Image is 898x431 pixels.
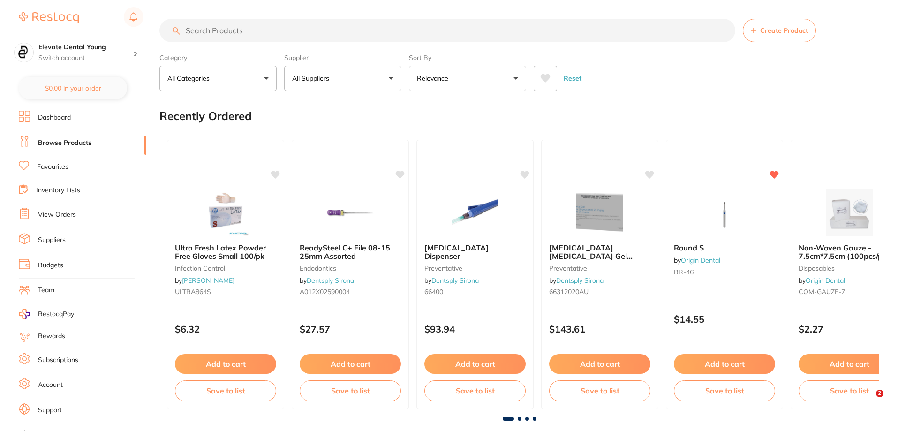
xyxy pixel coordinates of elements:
[799,276,845,285] span: by
[307,276,354,285] a: Dentsply Sirona
[159,110,252,123] h2: Recently Ordered
[681,256,720,265] a: Origin Dental
[424,265,526,272] small: preventative
[674,354,775,374] button: Add to cart
[284,53,401,62] label: Supplier
[159,66,277,91] button: All Categories
[569,189,630,236] img: Oraqix Periodontal Gel Lignocaine 25 mg/g, Prilocaine 25mg/g
[674,314,775,325] p: $14.55
[38,138,91,148] a: Browse Products
[409,53,526,62] label: Sort By
[19,77,127,99] button: $0.00 in your order
[549,288,650,295] small: 66312020AU
[38,113,71,122] a: Dashboard
[549,380,650,401] button: Save to list
[175,243,276,261] b: Ultra Fresh Latex Powder Free Gloves Small 100/pk
[167,74,213,83] p: All Categories
[320,189,381,236] img: ReadySteel C+ File 08-15 25mm Assorted
[292,74,333,83] p: All Suppliers
[300,276,354,285] span: by
[19,309,30,319] img: RestocqPay
[876,390,883,397] span: 2
[819,189,880,236] img: Non-Woven Gauze - 7.5cm*7.5cm (100pcs/pack)
[38,43,133,52] h4: Elevate Dental Young
[175,354,276,374] button: Add to cart
[38,286,54,295] a: Team
[182,276,234,285] a: [PERSON_NAME]
[38,380,63,390] a: Account
[424,354,526,374] button: Add to cart
[284,66,401,91] button: All Suppliers
[549,324,650,334] p: $143.61
[760,27,808,34] span: Create Product
[175,380,276,401] button: Save to list
[38,235,66,245] a: Suppliers
[445,189,506,236] img: Oraqix Dispenser
[300,265,401,272] small: endodontics
[300,288,401,295] small: A012X02590004
[549,243,650,261] b: Oraqix Periodontal Gel Lignocaine 25 mg/g, Prilocaine 25mg/g
[674,268,775,276] small: BR-46
[431,276,479,285] a: Dentsply Sirona
[38,332,65,341] a: Rewards
[694,189,755,236] img: Round S
[549,354,650,374] button: Add to cart
[37,162,68,172] a: Favourites
[549,276,604,285] span: by
[424,276,479,285] span: by
[857,390,879,412] iframe: Intercom live chat
[175,324,276,334] p: $6.32
[424,324,526,334] p: $93.94
[175,265,276,272] small: infection control
[300,354,401,374] button: Add to cart
[38,310,74,319] span: RestocqPay
[674,243,775,252] b: Round S
[195,189,256,236] img: Ultra Fresh Latex Powder Free Gloves Small 100/pk
[424,243,526,261] b: Oraqix Dispenser
[38,355,78,365] a: Subscriptions
[300,243,401,261] b: ReadySteel C+ File 08-15 25mm Assorted
[556,276,604,285] a: Dentsply Sirona
[806,276,845,285] a: Origin Dental
[38,210,76,219] a: View Orders
[549,265,650,272] small: preventative
[19,7,79,29] a: Restocq Logo
[743,19,816,42] button: Create Product
[561,66,584,91] button: Reset
[300,324,401,334] p: $27.57
[19,309,74,319] a: RestocqPay
[15,43,33,62] img: Elevate Dental Young
[175,276,234,285] span: by
[19,12,79,23] img: Restocq Logo
[36,186,80,195] a: Inventory Lists
[300,380,401,401] button: Save to list
[674,380,775,401] button: Save to list
[38,53,133,63] p: Switch account
[424,288,526,295] small: 66400
[674,256,720,265] span: by
[424,380,526,401] button: Save to list
[159,19,735,42] input: Search Products
[38,406,62,415] a: Support
[159,53,277,62] label: Category
[409,66,526,91] button: Relevance
[175,288,276,295] small: ULTRA864S
[417,74,452,83] p: Relevance
[38,261,63,270] a: Budgets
